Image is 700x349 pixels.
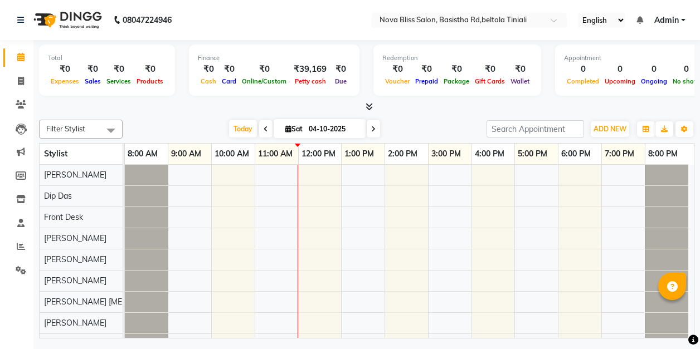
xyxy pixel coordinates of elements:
span: [PERSON_NAME] [44,170,106,180]
span: [PERSON_NAME] [44,318,106,328]
input: 2025-10-04 [305,121,361,137]
span: Wallet [508,77,532,85]
img: logo [28,4,105,36]
div: ₹0 [412,63,441,76]
div: 0 [602,63,638,76]
span: Prepaid [412,77,441,85]
span: Upcoming [602,77,638,85]
span: Stylist [44,149,67,159]
div: Redemption [382,53,532,63]
div: 0 [564,63,602,76]
a: 4:00 PM [472,146,507,162]
div: ₹39,169 [289,63,331,76]
a: 10:00 AM [212,146,252,162]
span: Gift Cards [472,77,508,85]
span: Ongoing [638,77,670,85]
span: Online/Custom [239,77,289,85]
span: [PERSON_NAME] [44,276,106,286]
a: 12:00 PM [299,146,338,162]
span: Petty cash [292,77,329,85]
a: 11:00 AM [255,146,295,162]
span: Completed [564,77,602,85]
b: 08047224946 [123,4,172,36]
a: 9:00 AM [168,146,204,162]
span: Today [229,120,257,137]
div: ₹0 [239,63,289,76]
a: 8:00 PM [645,146,680,162]
div: ₹0 [441,63,472,76]
span: Products [134,77,166,85]
div: Finance [198,53,351,63]
a: 2:00 PM [385,146,420,162]
a: 8:00 AM [125,146,161,162]
span: Admin [654,14,679,26]
a: 5:00 PM [515,146,550,162]
div: ₹0 [48,63,82,76]
div: ₹0 [134,63,166,76]
span: Services [104,77,134,85]
div: ₹0 [508,63,532,76]
span: Sales [82,77,104,85]
div: ₹0 [198,63,219,76]
div: Total [48,53,166,63]
div: 0 [638,63,670,76]
a: 7:00 PM [602,146,637,162]
div: ₹0 [104,63,134,76]
span: Dip Das [44,191,72,201]
span: Voucher [382,77,412,85]
span: [PERSON_NAME] [MEDICAL_DATA] [44,297,172,307]
div: ₹0 [82,63,104,76]
span: Front Desk [44,212,83,222]
a: 1:00 PM [342,146,377,162]
input: Search Appointment [487,120,584,137]
span: Cash [198,77,219,85]
div: ₹0 [331,63,351,76]
span: Expenses [48,77,82,85]
div: ₹0 [472,63,508,76]
span: [PERSON_NAME] [44,233,106,243]
span: ADD NEW [594,125,626,133]
div: ₹0 [382,63,412,76]
span: Package [441,77,472,85]
span: Card [219,77,239,85]
span: Sat [283,125,305,133]
span: [PERSON_NAME] [44,254,106,264]
button: ADD NEW [591,121,629,137]
a: 3:00 PM [429,146,464,162]
span: Filter Stylist [46,124,85,133]
div: ₹0 [219,63,239,76]
iframe: chat widget [653,304,689,338]
span: Due [332,77,349,85]
a: 6:00 PM [558,146,594,162]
